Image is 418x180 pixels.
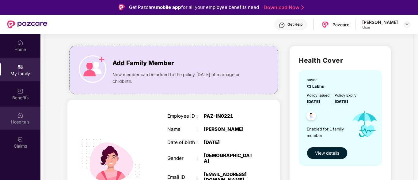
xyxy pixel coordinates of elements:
span: Enabled for 1 family member [307,126,347,138]
span: [DATE] [335,99,348,104]
img: Logo [119,4,125,10]
div: Pazcare [332,22,349,28]
div: : [196,140,204,145]
button: View details [307,147,348,159]
img: svg+xml;base64,PHN2ZyBpZD0iSG9tZSIgeG1sbnM9Imh0dHA6Ly93d3cudzMub3JnLzIwMDAvc3ZnIiB3aWR0aD0iMjAiIG... [17,40,23,46]
div: Employee ID [167,113,197,119]
img: svg+xml;base64,PHN2ZyBpZD0iRHJvcGRvd24tMzJ4MzIiIHhtbG5zPSJodHRwOi8vd3d3LnczLm9yZy8yMDAwL3N2ZyIgd2... [405,22,409,27]
img: Stroke [301,4,304,11]
div: cover [307,77,326,83]
div: Get Pazcare for all your employee benefits need [129,4,259,11]
div: Get Help [287,22,302,27]
img: svg+xml;base64,PHN2ZyBpZD0iSG9zcGl0YWxzIiB4bWxucz0iaHR0cDovL3d3dy53My5vcmcvMjAwMC9zdmciIHdpZHRoPS... [17,112,23,118]
div: Date of birth [167,140,197,145]
span: ₹3 Lakhs [307,84,326,89]
div: Name [167,127,197,132]
img: svg+xml;base64,PHN2ZyB3aWR0aD0iMjAiIGhlaWdodD0iMjAiIHZpZXdCb3g9IjAgMCAyMCAyMCIgZmlsbD0ibm9uZSIgeG... [17,64,23,70]
strong: mobile app [156,4,181,10]
span: New member can be added to the policy [DATE] of marriage or childbirth. [112,71,255,85]
div: [PERSON_NAME] [362,19,398,25]
img: svg+xml;base64,PHN2ZyBpZD0iSGVscC0zMngzMiIgeG1sbnM9Imh0dHA6Ly93d3cudzMub3JnLzIwMDAvc3ZnIiB3aWR0aD... [279,22,285,28]
div: [DEMOGRAPHIC_DATA] [204,153,255,164]
a: Download Now [264,4,302,11]
span: [DATE] [307,99,320,104]
span: View details [315,150,339,156]
div: : [196,156,204,161]
div: User [362,25,398,30]
img: icon [79,55,106,83]
div: : [196,113,204,119]
div: Gender [167,156,197,161]
h2: Health Cover [299,55,382,65]
div: Policy issued [307,93,329,98]
span: Add Family Member [112,58,174,68]
div: : [196,174,204,180]
img: svg+xml;base64,PHN2ZyB4bWxucz0iaHR0cDovL3d3dy53My5vcmcvMjAwMC9zdmciIHdpZHRoPSI0OC45NDMiIGhlaWdodD... [304,109,319,124]
img: icon [347,105,382,144]
div: Policy Expiry [335,93,357,98]
div: : [196,127,204,132]
img: svg+xml;base64,PHN2ZyBpZD0iQmVuZWZpdHMiIHhtbG5zPSJodHRwOi8vd3d3LnczLm9yZy8yMDAwL3N2ZyIgd2lkdGg9Ij... [17,88,23,94]
img: New Pazcare Logo [7,20,47,28]
div: [PERSON_NAME] [204,127,255,132]
img: svg+xml;base64,PHN2ZyBpZD0iQ2xhaW0iIHhtbG5zPSJodHRwOi8vd3d3LnczLm9yZy8yMDAwL3N2ZyIgd2lkdGg9IjIwIi... [17,136,23,142]
div: PAZ-IN0221 [204,113,255,119]
img: Pazcare_Logo.png [321,20,330,29]
div: [DATE] [204,140,255,145]
div: Email ID [167,174,197,180]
